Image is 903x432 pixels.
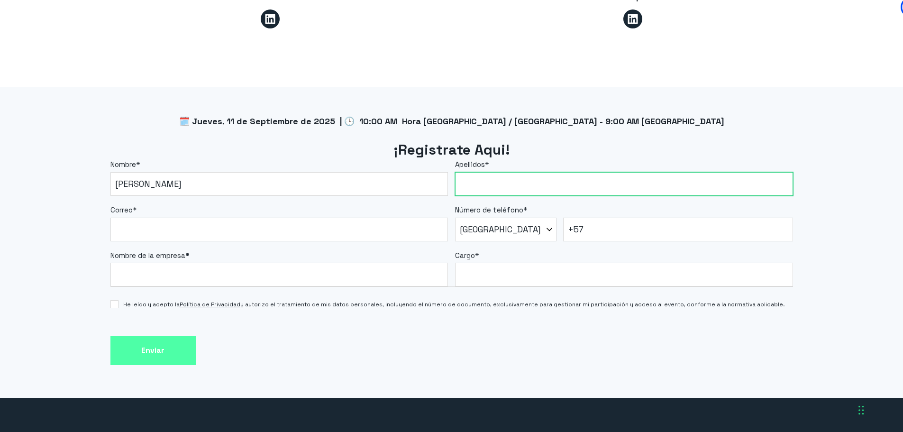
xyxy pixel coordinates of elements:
h2: ¡Registrate Aqui! [110,140,793,160]
span: Correo [110,205,133,214]
a: Síguenos en LinkedIn [623,9,642,28]
span: He leído y acepto la y autorizo el tratamiento de mis datos personales, incluyendo el número de d... [123,300,785,309]
span: Cargo [455,251,475,260]
iframe: Chat Widget [732,311,903,432]
div: Arrastrar [858,396,864,424]
span: Nombre [110,160,136,169]
span: Número de teléfono [455,205,523,214]
div: Widget de chat [732,311,903,432]
input: Enviar [110,336,196,366]
a: Síguenos en LinkedIn [261,9,280,28]
span: Apellidos [455,160,485,169]
span: 🗓️ Jueves, 11 de Septiembre de 2025 | 🕒 10:00 AM Hora [GEOGRAPHIC_DATA] / [GEOGRAPHIC_DATA] - 9:0... [179,116,724,127]
input: He leído y acepto laPolítica de Privacidady autorizo el tratamiento de mis datos personales, incl... [110,300,119,308]
a: Política de Privacidad [180,301,240,308]
span: Nombre de la empresa [110,251,185,260]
